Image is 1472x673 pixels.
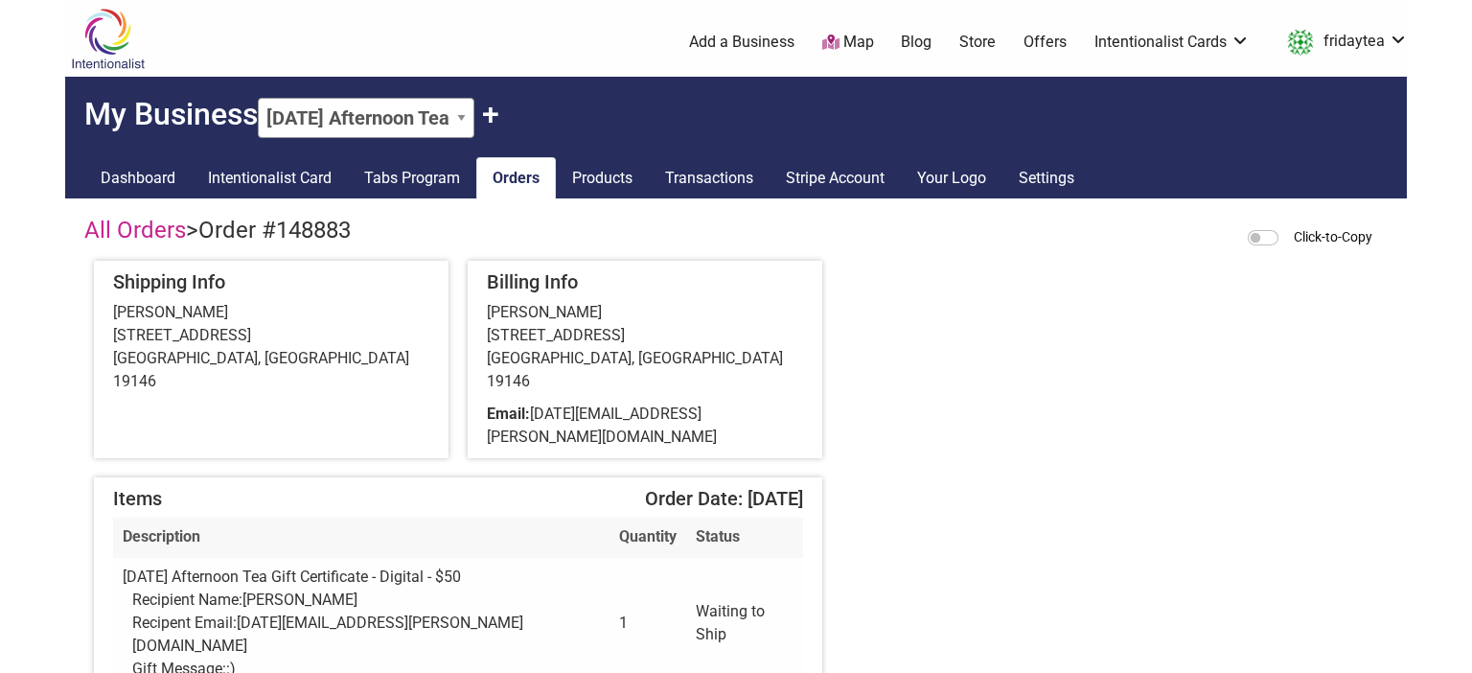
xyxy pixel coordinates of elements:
th: Description [113,518,609,558]
a: Add a Business [689,32,794,53]
a: Your Logo [901,157,1002,199]
span: Order #148883 [198,217,351,244]
a: Tabs Program [348,157,476,199]
a: Dashboard [84,157,192,199]
h2: My Business [65,77,1407,138]
th: Quantity [609,518,686,558]
span: [DATE][EMAIL_ADDRESS][PERSON_NAME][DOMAIN_NAME] [132,614,523,655]
img: Intentionalist [62,8,153,70]
a: Offers [1023,32,1067,53]
a: Intentionalist Cards [1094,32,1250,53]
a: Map [822,32,874,54]
div: When activated, clicking on any blue dashed outlined area will copy the contents to your clipboard. [1267,225,1388,249]
h5: Billing Info [487,270,803,293]
a: Orders [476,157,556,199]
div: Recipent Email: [132,612,600,658]
span: [PERSON_NAME] [242,591,357,609]
a: Stripe Account [770,157,901,199]
th: Status [686,518,803,558]
div: [PERSON_NAME] [STREET_ADDRESS] [GEOGRAPHIC_DATA], [GEOGRAPHIC_DATA] 19146 [113,301,429,393]
a: Store [959,32,996,53]
div: [PERSON_NAME] [STREET_ADDRESS] [GEOGRAPHIC_DATA], [GEOGRAPHIC_DATA] 19146 [487,301,803,393]
a: Settings [1002,157,1091,199]
span: Items [113,487,162,510]
a: All Orders [84,217,186,244]
h5: Shipping Info [113,270,429,293]
b: Email: [487,405,530,423]
a: Intentionalist Card [192,157,348,199]
div: Recipient Name: [132,589,600,612]
h4: > [84,217,351,244]
a: Products [556,157,649,199]
a: fridaytea [1277,25,1408,59]
span: Order Date: [DATE] [645,487,803,510]
label: Click-to-Copy [1294,225,1372,249]
span: [DATE][EMAIL_ADDRESS][PERSON_NAME][DOMAIN_NAME] [487,405,717,446]
a: Transactions [649,157,770,199]
a: Blog [901,32,931,53]
button: Claim Another [482,96,499,132]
